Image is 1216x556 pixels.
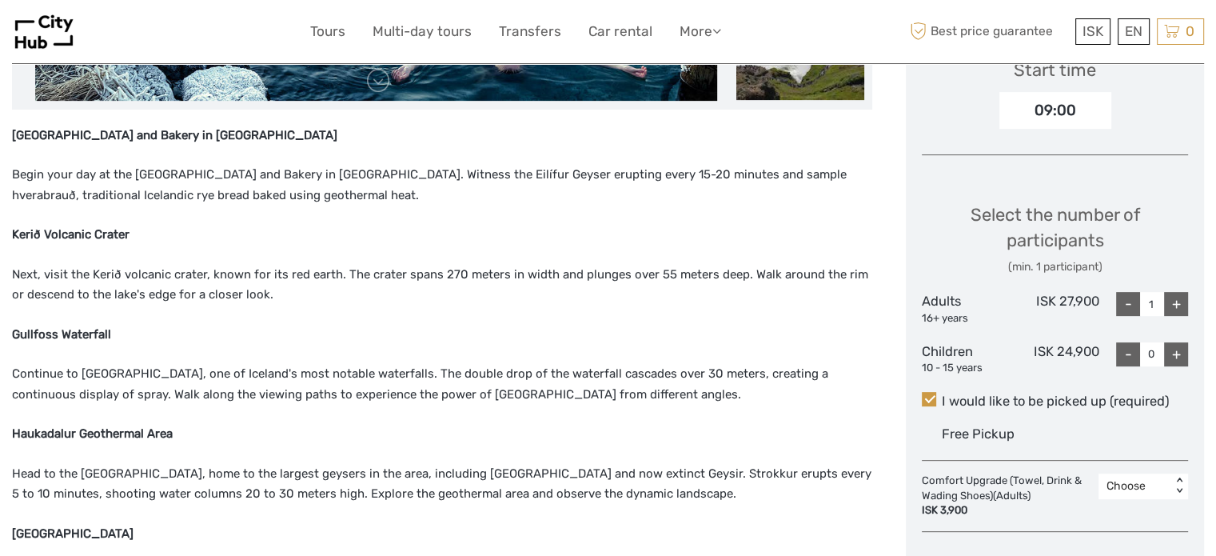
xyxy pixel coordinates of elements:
a: Car rental [588,20,652,43]
span: 0 [1183,23,1197,39]
a: Transfers [499,20,561,43]
div: 16+ years [922,311,1011,326]
div: Adults [922,292,1011,326]
div: - [1116,342,1140,366]
div: Children [922,342,1011,376]
a: Multi-day tours [373,20,472,43]
label: I would like to be picked up (required) [922,392,1188,411]
strong: Gullfoss Waterfall [12,327,111,342]
img: 3076-8a80fb3d-a3cf-4f79-9a3d-dd183d103082_logo_small.png [12,12,77,51]
div: Start time [1014,58,1096,82]
p: Next, visit the Kerið volcanic crater, known for its red earth. The crater spans 270 meters in wi... [12,265,872,306]
strong: Kerið Volcanic Crater [12,227,130,242]
strong: [GEOGRAPHIC_DATA] and Bakery in [GEOGRAPHIC_DATA] [12,128,337,142]
div: ISK 27,900 [1011,292,1099,326]
p: Begin your day at the [GEOGRAPHIC_DATA] and Bakery in [GEOGRAPHIC_DATA]. Witness the Eilífur Geys... [12,165,872,206]
strong: Haukadalur Geothermal Area [12,426,173,441]
div: < > [1173,478,1186,494]
div: Choose [1106,478,1163,494]
div: EN [1118,18,1150,45]
p: Continue to [GEOGRAPHIC_DATA], one of Iceland's most notable waterfalls. The double drop of the w... [12,364,872,405]
strong: [GEOGRAPHIC_DATA] [12,526,134,541]
div: ISK 3,900 [922,503,1090,518]
div: 10 - 15 years [922,361,1011,376]
div: (min. 1 participant) [922,259,1188,275]
div: - [1116,292,1140,316]
button: Open LiveChat chat widget [184,25,203,44]
div: + [1164,292,1188,316]
div: 09:00 [999,92,1111,129]
span: Free Pickup [942,426,1015,442]
p: Head to the [GEOGRAPHIC_DATA], home to the largest geysers in the area, including [GEOGRAPHIC_DAT... [12,464,872,505]
div: Select the number of participants [922,202,1188,275]
span: Best price guarantee [906,18,1071,45]
a: More [680,20,721,43]
a: Tours [310,20,345,43]
div: ISK 24,900 [1011,342,1099,376]
p: We're away right now. Please check back later! [22,28,181,41]
div: + [1164,342,1188,366]
div: Comfort Upgrade (Towel, Drink & Wading Shoes) (Adults) [922,474,1098,519]
span: ISK [1082,23,1103,39]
